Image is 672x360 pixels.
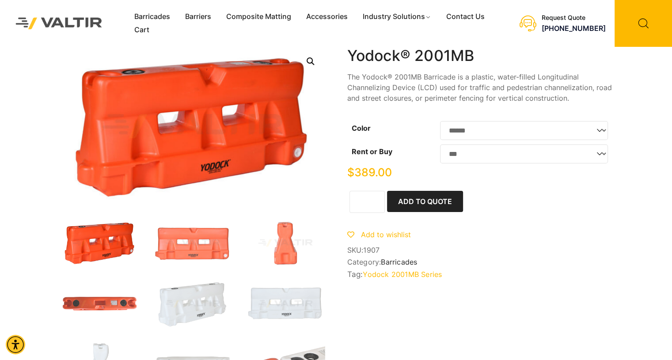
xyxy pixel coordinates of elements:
img: 2001MB_Nat_Front.jpg [246,280,325,328]
img: Valtir Rentals [7,8,111,38]
a: Accessories [299,10,355,23]
input: Product quantity [349,191,385,213]
span: $ [347,166,354,179]
a: Add to wishlist [347,230,411,239]
div: Request Quote [542,14,606,22]
img: 2001MB_Org_Top.jpg [60,280,140,328]
p: The Yodock® 2001MB Barricade is a plastic, water-filled Longitudinal Channelizing Device (LCD) us... [347,72,612,103]
span: Add to wishlist [361,230,411,239]
a: Barricades [381,258,417,266]
a: Yodock 2001MB Series [363,270,442,279]
span: 1907 [363,246,380,254]
a: call (888) 496-3625 [542,24,606,33]
bdi: 389.00 [347,166,392,179]
img: 2001MB_Org_Side.jpg [246,219,325,267]
span: SKU: [347,246,612,254]
div: Accessibility Menu [6,335,25,354]
img: 2001MB_Org_Front.jpg [153,219,232,267]
h1: Yodock® 2001MB [347,47,612,65]
span: Tag: [347,270,612,279]
a: Composite Matting [219,10,299,23]
a: Barricades [127,10,178,23]
a: Cart [127,23,157,37]
img: 2001MB_Org_3Q.jpg [60,219,140,267]
img: 2001MB_Nat_3Q.jpg [153,280,232,328]
label: Color [352,124,371,133]
a: Industry Solutions [355,10,439,23]
a: Contact Us [439,10,492,23]
button: Add to Quote [387,191,463,212]
span: Category: [347,258,612,266]
label: Rent or Buy [352,147,392,156]
a: Barriers [178,10,219,23]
